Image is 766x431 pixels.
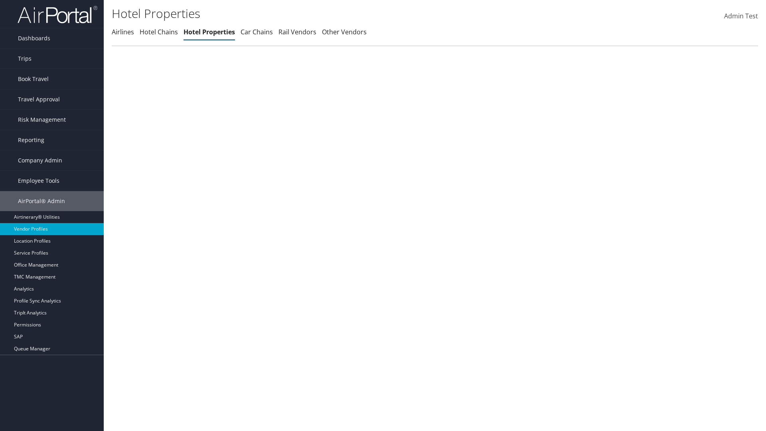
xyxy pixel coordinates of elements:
[18,191,65,211] span: AirPortal® Admin
[18,49,32,69] span: Trips
[18,130,44,150] span: Reporting
[18,89,60,109] span: Travel Approval
[18,110,66,130] span: Risk Management
[112,28,134,36] a: Airlines
[241,28,273,36] a: Car Chains
[184,28,235,36] a: Hotel Properties
[278,28,316,36] a: Rail Vendors
[724,4,758,29] a: Admin Test
[112,5,543,22] h1: Hotel Properties
[322,28,367,36] a: Other Vendors
[724,12,758,20] span: Admin Test
[18,69,49,89] span: Book Travel
[18,171,59,191] span: Employee Tools
[140,28,178,36] a: Hotel Chains
[18,28,50,48] span: Dashboards
[18,150,62,170] span: Company Admin
[18,5,97,24] img: airportal-logo.png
